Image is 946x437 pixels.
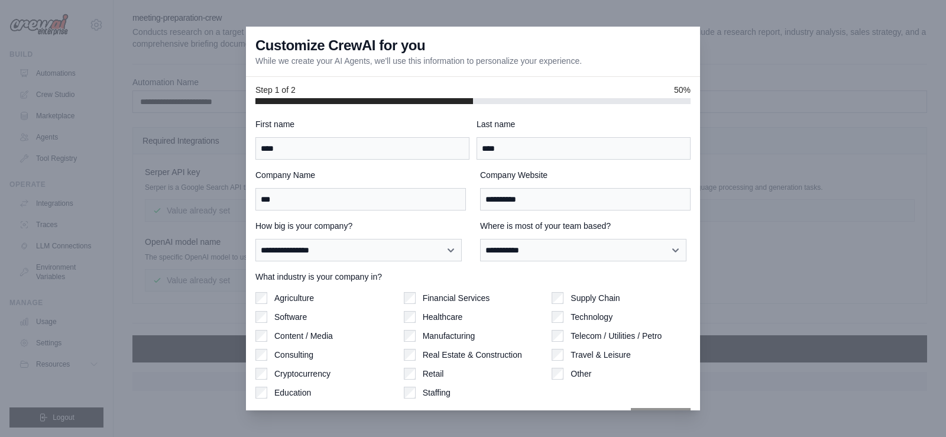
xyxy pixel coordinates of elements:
[255,84,296,96] span: Step 1 of 2
[571,368,591,380] label: Other
[477,118,691,130] label: Last name
[423,349,522,361] label: Real Estate & Construction
[571,311,613,323] label: Technology
[423,330,475,342] label: Manufacturing
[255,55,582,67] p: While we create your AI Agents, we'll use this information to personalize your experience.
[255,36,425,55] h3: Customize CrewAI for you
[571,330,662,342] label: Telecom / Utilities / Petro
[255,118,469,130] label: First name
[274,387,311,399] label: Education
[255,271,691,283] label: What industry is your company in?
[887,380,946,437] iframe: Chat Widget
[480,220,691,232] label: Where is most of your team based?
[571,292,620,304] label: Supply Chain
[480,169,691,181] label: Company Website
[274,368,331,380] label: Cryptocurrency
[255,220,466,232] label: How big is your company?
[274,292,314,304] label: Agriculture
[274,330,333,342] label: Content / Media
[571,349,630,361] label: Travel & Leisure
[423,368,444,380] label: Retail
[274,311,307,323] label: Software
[274,349,313,361] label: Consulting
[631,408,691,434] button: Next
[423,311,463,323] label: Healthcare
[423,292,490,304] label: Financial Services
[423,387,451,399] label: Staffing
[674,84,691,96] span: 50%
[255,169,466,181] label: Company Name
